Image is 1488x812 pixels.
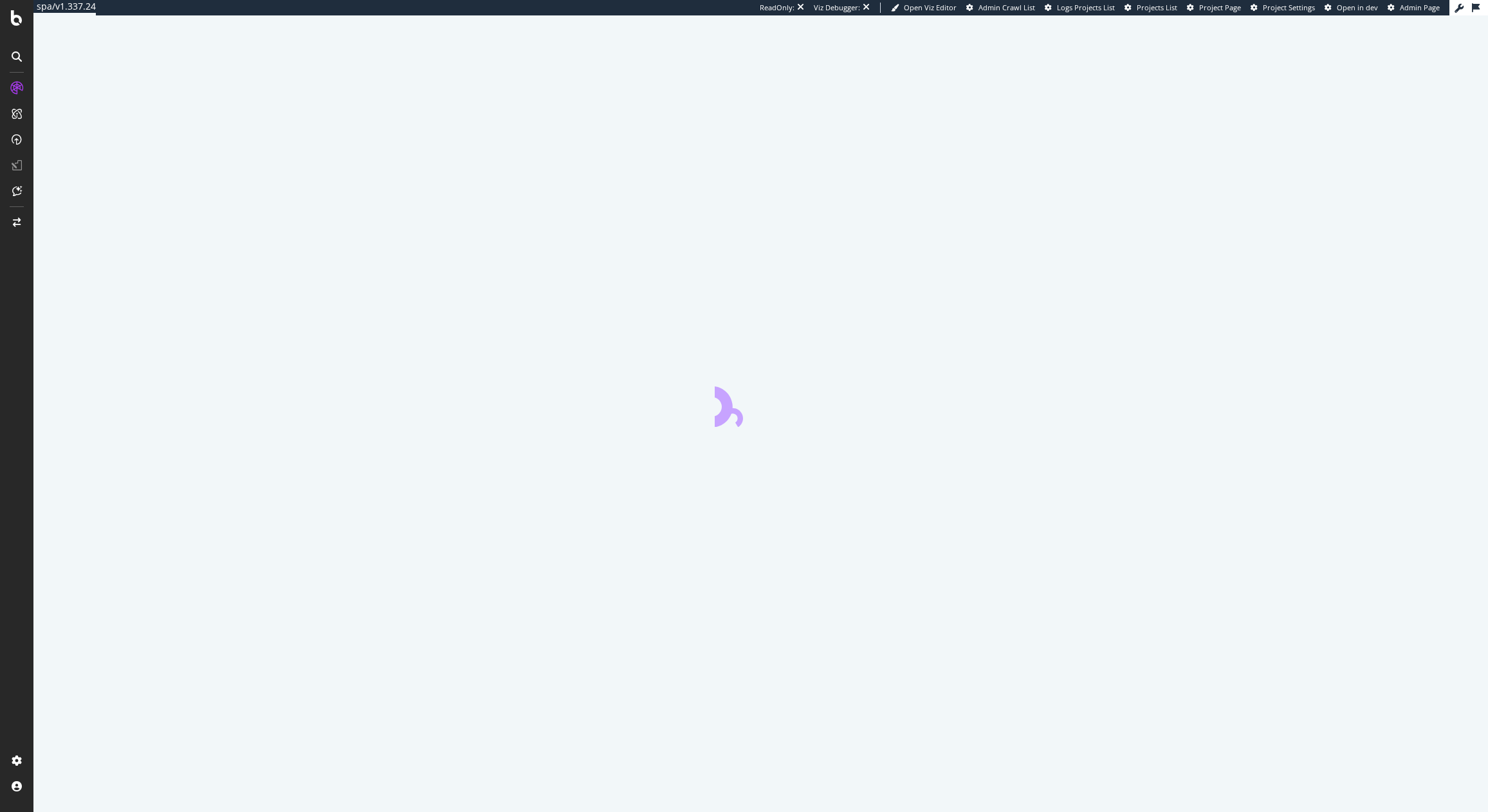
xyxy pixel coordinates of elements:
[760,3,795,13] div: ReadOnly:
[891,3,957,13] a: Open Viz Editor
[715,381,807,427] div: animation
[1057,3,1115,12] span: Logs Projects List
[1187,3,1241,13] a: Project Page
[1137,3,1177,12] span: Projects List
[814,3,860,13] div: Viz Debugger:
[1199,3,1241,12] span: Project Page
[1388,3,1440,13] a: Admin Page
[1325,3,1378,13] a: Open in dev
[1125,3,1177,13] a: Projects List
[904,3,957,12] span: Open Viz Editor
[1251,3,1315,13] a: Project Settings
[978,3,1035,12] span: Admin Crawl List
[966,3,1035,13] a: Admin Crawl List
[1400,3,1440,12] span: Admin Page
[1263,3,1315,12] span: Project Settings
[1045,3,1115,13] a: Logs Projects List
[1337,3,1378,12] span: Open in dev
